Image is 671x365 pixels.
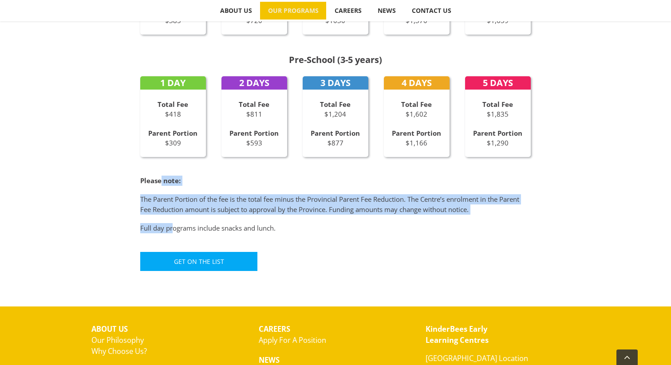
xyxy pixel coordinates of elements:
strong: ABOUT US [91,324,128,334]
a: CONTACT US [404,2,459,20]
span: NEWS [378,8,396,14]
strong: 4 DAYS [402,77,432,89]
strong: Parent Portion [392,129,441,137]
span: OUR PROGRAMS [268,8,319,14]
strong: Total Fee [401,100,432,109]
strong: 2 DAYS [239,77,269,89]
span: Get On The List [174,258,224,265]
strong: Parent Portion [311,129,360,137]
p: The Parent Portion of the fee is the total fee minus the Provincial Parent Fee Reduction. The Cen... [140,194,531,214]
strong: Parent Portion [473,129,522,137]
strong: Total Fee [482,100,513,109]
a: NEWS [370,2,403,20]
strong: Parent Portion [148,129,197,137]
p: Full day programs include snacks and lunch. [140,223,531,233]
p: $1,835 [465,99,531,119]
a: Our Philosophy [91,335,144,345]
a: Why Choose Us? [91,346,147,356]
a: KinderBees EarlyLearning Centres [426,324,489,345]
a: CAREERS [327,2,369,20]
strong: Total Fee [158,100,188,109]
span: CONTACT US [412,8,451,14]
a: Get On The List [140,252,257,271]
p: $1,204 [303,99,368,119]
strong: 5 DAYS [483,77,513,89]
a: OUR PROGRAMS [260,2,326,20]
p: $593 [221,128,287,148]
p: $418 [140,99,206,119]
strong: Please note: [140,176,181,185]
p: $811 [221,99,287,119]
strong: 1 DAY [160,77,186,89]
p: $1,290 [465,128,531,148]
strong: NEWS [259,355,280,365]
p: $309 [140,128,206,148]
p: $1,166 [384,128,450,148]
strong: Total Fee [239,100,269,109]
a: Apply For A Position [259,335,326,345]
strong: KinderBees Early Learning Centres [426,324,489,345]
strong: Pre-School (3-5 years) [289,54,382,66]
p: $1,602 [384,99,450,119]
span: ABOUT US [220,8,252,14]
strong: CAREERS [259,324,290,334]
p: $877 [303,128,368,148]
a: ABOUT US [212,2,260,20]
span: CAREERS [335,8,362,14]
strong: 3 DAYS [320,77,351,89]
strong: Parent Portion [229,129,279,137]
strong: Total Fee [320,100,351,109]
